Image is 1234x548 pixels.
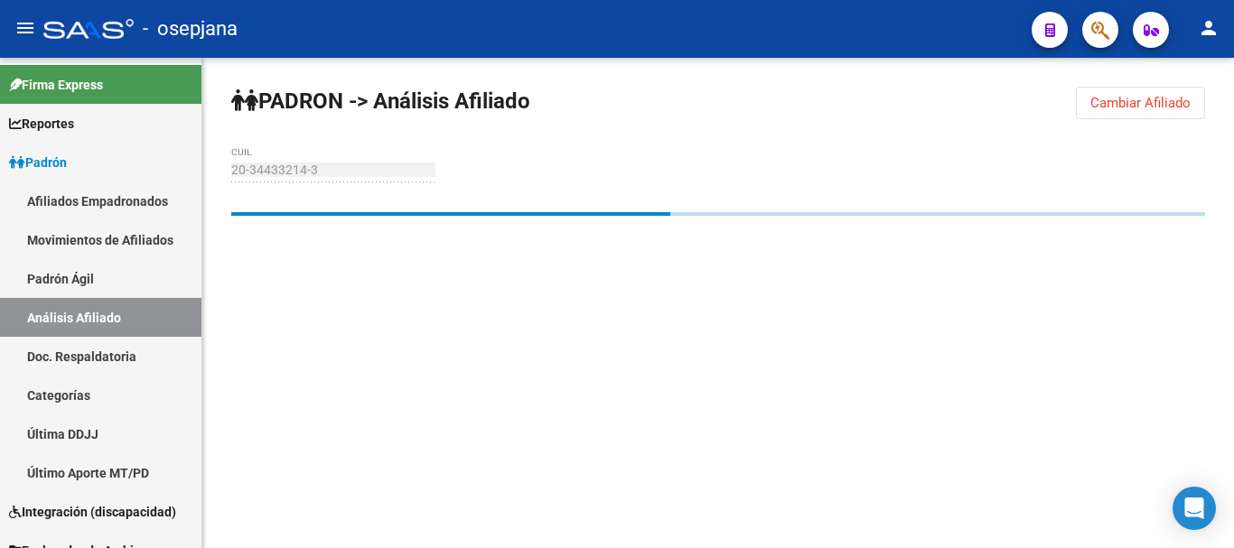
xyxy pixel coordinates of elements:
[1198,17,1220,39] mat-icon: person
[9,153,67,172] span: Padrón
[9,75,103,95] span: Firma Express
[231,88,530,114] strong: PADRON -> Análisis Afiliado
[1090,95,1191,111] span: Cambiar Afiliado
[143,9,238,49] span: - osepjana
[9,114,74,134] span: Reportes
[1076,87,1205,119] button: Cambiar Afiliado
[14,17,36,39] mat-icon: menu
[9,502,176,522] span: Integración (discapacidad)
[1173,487,1216,530] div: Open Intercom Messenger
